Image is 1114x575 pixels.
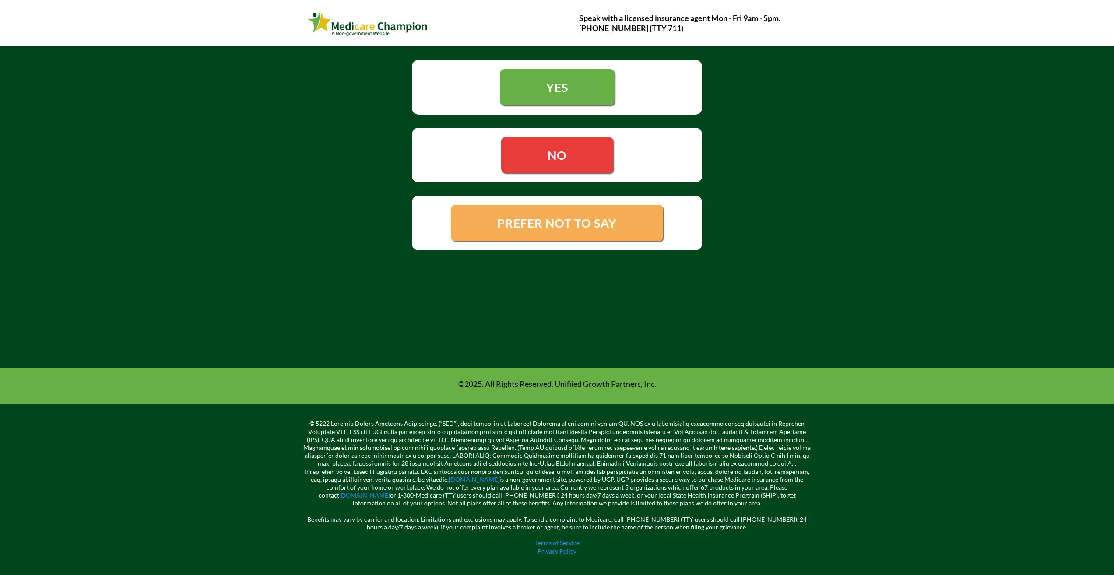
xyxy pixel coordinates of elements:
strong: Speak with a licensed insurance agent Mon - Fri 9am - 5pm. [579,13,780,23]
a: Privacy Policy [538,547,576,555]
p: ©2025. All Rights Reserved. Unifiied Growth Partners, Inc. [310,379,805,389]
a: NO [501,137,613,173]
a: [DOMAIN_NAME] [339,491,390,499]
p: © 5222 Loremip Dolors Ametcons Adipiscinge. (“SED”), doei temporin ut Laboreet Dolorema al eni ad... [303,420,811,507]
img: Webinar [308,8,428,38]
span: YES [546,80,568,95]
a: PREFER NOT TO SAY [451,205,663,241]
span: PREFER NOT TO SAY [497,216,617,230]
strong: [PHONE_NUMBER] (TTY 711) [579,23,683,33]
a: [DOMAIN_NAME] [449,476,499,483]
p: Benefits may vary by carrier and location. Limitations and exclusions may apply. To send a compla... [303,508,811,532]
span: NO [548,148,567,162]
a: YES [500,69,615,105]
a: Terms of Service [535,539,580,547]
